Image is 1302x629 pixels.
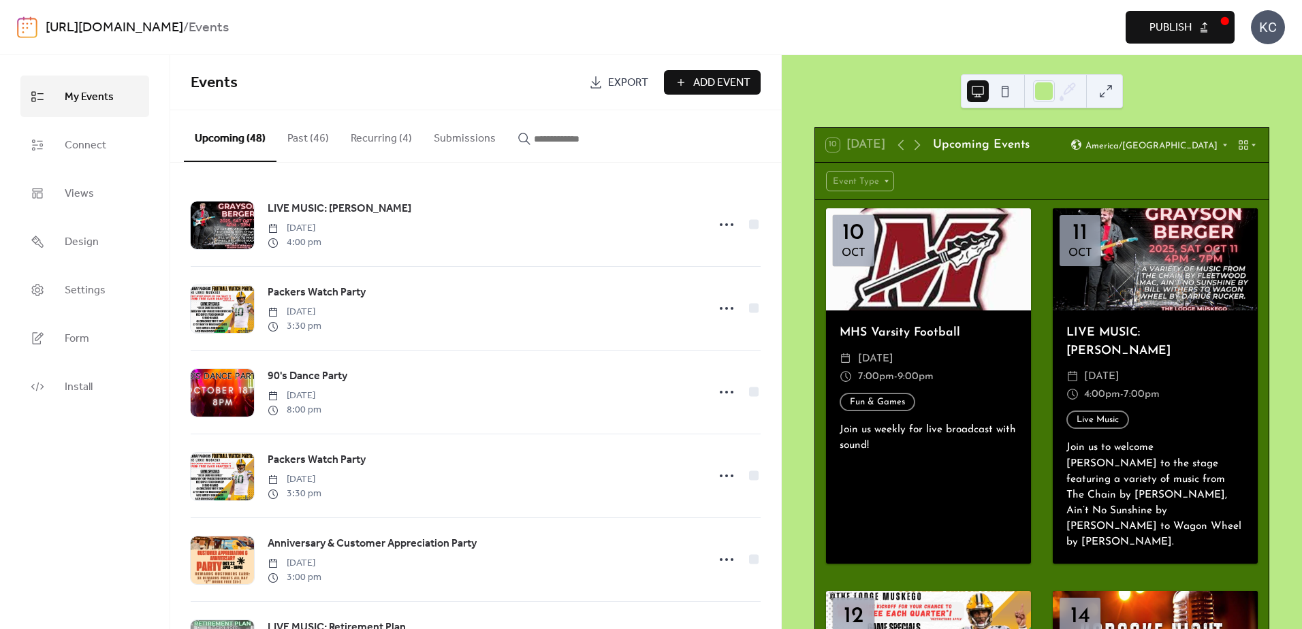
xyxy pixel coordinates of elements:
[268,536,477,552] span: Anniversary & Customer Appreciation Party
[268,305,321,319] span: [DATE]
[423,110,507,161] button: Submissions
[1066,385,1079,403] div: ​
[1053,324,1258,360] div: LIVE MUSIC: [PERSON_NAME]
[842,222,864,244] div: 10
[1085,141,1218,150] span: America/[GEOGRAPHIC_DATA]
[840,350,852,368] div: ​
[608,75,648,91] span: Export
[268,570,321,585] span: 3:00 pm
[579,70,658,95] a: Export
[1053,440,1258,550] div: Join us to welcome [PERSON_NAME] to the stage featuring a variety of music from The Chain by [PER...
[184,110,276,162] button: Upcoming (48)
[20,317,149,359] a: Form
[842,248,866,259] div: Oct
[1251,10,1285,44] div: KC
[268,368,347,385] span: 90's Dance Party
[183,15,189,41] b: /
[1084,368,1120,385] span: [DATE]
[858,368,894,385] span: 7:00pm
[268,201,411,217] span: LIVE MUSIC: [PERSON_NAME]
[65,86,114,108] span: My Events
[1149,20,1192,36] span: Publish
[268,284,366,302] a: Packers Watch Party
[65,231,99,253] span: Design
[65,280,106,301] span: Settings
[268,472,321,487] span: [DATE]
[898,368,934,385] span: 9:00pm
[894,368,898,385] span: -
[268,319,321,334] span: 3:30 pm
[268,487,321,501] span: 3:30 pm
[276,110,340,161] button: Past (46)
[1084,385,1120,403] span: 4:00pm
[268,389,321,403] span: [DATE]
[191,68,238,98] span: Events
[189,15,229,41] b: Events
[268,200,411,218] a: LIVE MUSIC: [PERSON_NAME]
[65,183,94,204] span: Views
[20,221,149,262] a: Design
[1068,248,1092,259] div: Oct
[268,236,321,250] span: 4:00 pm
[20,366,149,407] a: Install
[693,75,750,91] span: Add Event
[1070,605,1090,628] div: 14
[844,605,863,628] div: 12
[1120,385,1124,403] span: -
[1066,368,1079,385] div: ​
[858,350,893,368] span: [DATE]
[340,110,423,161] button: Recurring (4)
[268,556,321,570] span: [DATE]
[933,136,1030,154] div: Upcoming Events
[664,70,761,95] button: Add Event
[65,135,106,156] span: Connect
[840,368,852,385] div: ​
[1126,11,1235,44] button: Publish
[826,324,1031,342] div: MHS Varsity Football
[65,328,89,349] span: Form
[1124,385,1160,403] span: 7:00pm
[46,15,183,41] a: [URL][DOMAIN_NAME]
[65,376,93,398] span: Install
[268,451,366,469] a: Packers Watch Party
[268,403,321,417] span: 8:00 pm
[20,269,149,310] a: Settings
[268,368,347,385] a: 90's Dance Party
[20,76,149,117] a: My Events
[1073,222,1087,244] div: 11
[20,124,149,165] a: Connect
[20,172,149,214] a: Views
[268,221,321,236] span: [DATE]
[826,422,1031,453] div: Join us weekly for live broadcast with sound!
[268,535,477,553] a: Anniversary & Customer Appreciation Party
[268,285,366,301] span: Packers Watch Party
[17,16,37,38] img: logo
